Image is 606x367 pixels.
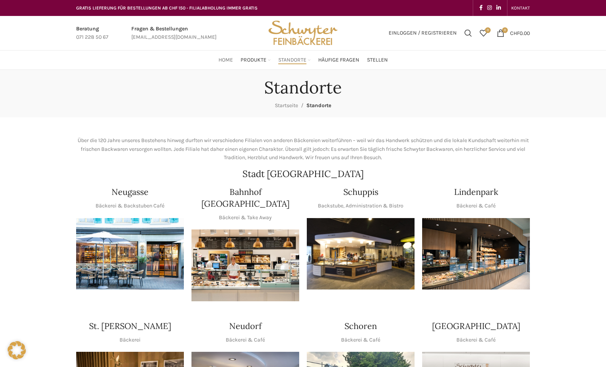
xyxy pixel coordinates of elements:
span: GRATIS LIEFERUNG FÜR BESTELLUNGEN AB CHF 150 - FILIALABHOLUNG IMMER GRATIS [76,5,258,11]
h4: Neugasse [112,186,148,198]
div: Meine Wunschliste [476,25,491,41]
div: 1 / 1 [307,218,415,290]
div: 1 / 1 [191,229,299,301]
a: Site logo [266,29,340,36]
h4: Lindenpark [454,186,498,198]
a: Home [218,52,233,68]
h4: Schoren [344,320,377,332]
span: Einloggen / Registrieren [389,30,457,36]
span: Standorte [278,57,306,64]
img: 017-e1571925257345 [422,218,530,290]
a: Instagram social link [485,3,494,13]
a: Linkedin social link [494,3,503,13]
p: Bäckerei & Café [341,336,380,344]
a: Startseite [275,102,298,109]
div: Main navigation [72,52,534,68]
h4: Bahnhof [GEOGRAPHIC_DATA] [191,186,299,210]
a: Infobox link [76,25,108,42]
img: Bäckerei Schwyter [266,16,340,50]
a: Suchen [461,25,476,41]
a: Stellen [367,52,388,68]
div: 1 / 1 [76,218,184,290]
p: Bäckerei & Café [456,336,496,344]
span: 0 [502,27,508,33]
p: Bäckerei & Backstuben Café [96,202,164,210]
span: Häufige Fragen [318,57,359,64]
span: Home [218,57,233,64]
h4: Schuppis [343,186,378,198]
p: Über die 120 Jahre unseres Bestehens hinweg durften wir verschiedene Filialen von anderen Bäckere... [76,136,530,162]
p: Bäckerei & Take Away [219,214,272,222]
a: Facebook social link [477,3,485,13]
p: Backstube, Administration & Bistro [318,202,403,210]
a: Standorte [278,52,311,68]
a: Infobox link [131,25,217,42]
div: 1 / 1 [422,218,530,290]
div: Secondary navigation [507,0,534,16]
span: CHF [510,30,520,36]
span: 0 [485,27,491,33]
p: Bäckerei & Café [226,336,265,344]
span: Produkte [241,57,266,64]
a: Produkte [241,52,271,68]
span: Stellen [367,57,388,64]
bdi: 0.00 [510,30,530,36]
a: KONTAKT [511,0,530,16]
img: Bahnhof St. Gallen [191,229,299,301]
a: Einloggen / Registrieren [385,25,461,41]
h4: Neudorf [229,320,262,332]
h2: Stadt [GEOGRAPHIC_DATA] [76,169,530,179]
img: Neugasse [76,218,184,290]
a: Häufige Fragen [318,52,359,68]
img: 150130-Schwyter-013 [307,218,415,290]
p: Bäckerei & Café [456,202,496,210]
a: 0 CHF0.00 [493,25,534,41]
span: Standorte [306,102,331,109]
p: Bäckerei [120,336,140,344]
span: KONTAKT [511,5,530,11]
h4: [GEOGRAPHIC_DATA] [432,320,520,332]
h1: Standorte [264,78,342,98]
h4: St. [PERSON_NAME] [89,320,171,332]
a: 0 [476,25,491,41]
